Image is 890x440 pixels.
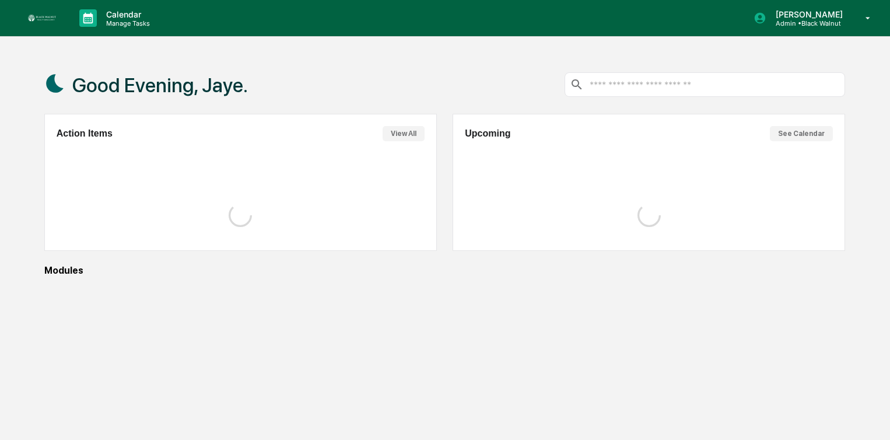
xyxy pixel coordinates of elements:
h2: Upcoming [465,128,510,139]
div: Modules [44,265,845,276]
p: Admin • Black Walnut [766,19,849,27]
img: logo [28,15,56,22]
p: Calendar [97,9,156,19]
h2: Action Items [57,128,113,139]
button: View All [383,126,425,141]
button: See Calendar [770,126,833,141]
h1: Good Evening, Jaye. [72,74,248,97]
p: Manage Tasks [97,19,156,27]
p: [PERSON_NAME] [766,9,849,19]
